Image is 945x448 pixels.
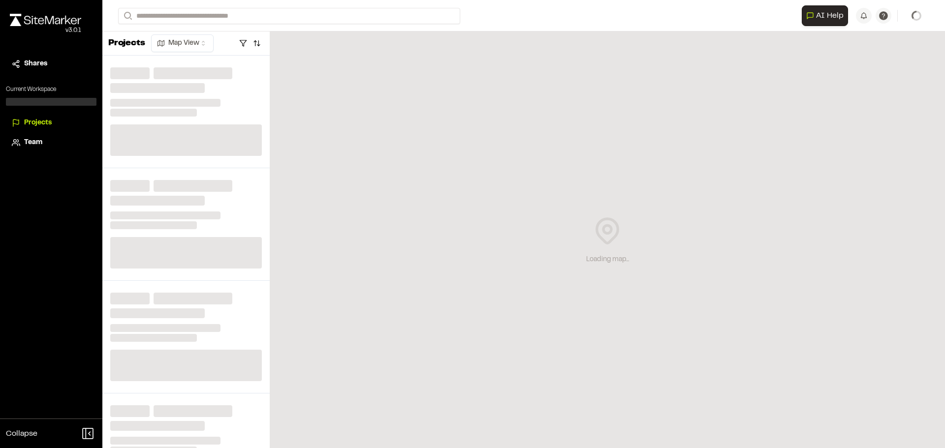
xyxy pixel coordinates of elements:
[10,26,81,35] div: Oh geez...please don't...
[802,5,848,26] button: Open AI Assistant
[6,428,37,440] span: Collapse
[108,37,145,50] p: Projects
[816,10,844,22] span: AI Help
[802,5,852,26] div: Open AI Assistant
[10,14,81,26] img: rebrand.png
[586,254,629,265] div: Loading map...
[12,137,91,148] a: Team
[12,59,91,69] a: Shares
[118,8,136,24] button: Search
[24,59,47,69] span: Shares
[12,118,91,128] a: Projects
[24,118,52,128] span: Projects
[24,137,42,148] span: Team
[6,85,96,94] p: Current Workspace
